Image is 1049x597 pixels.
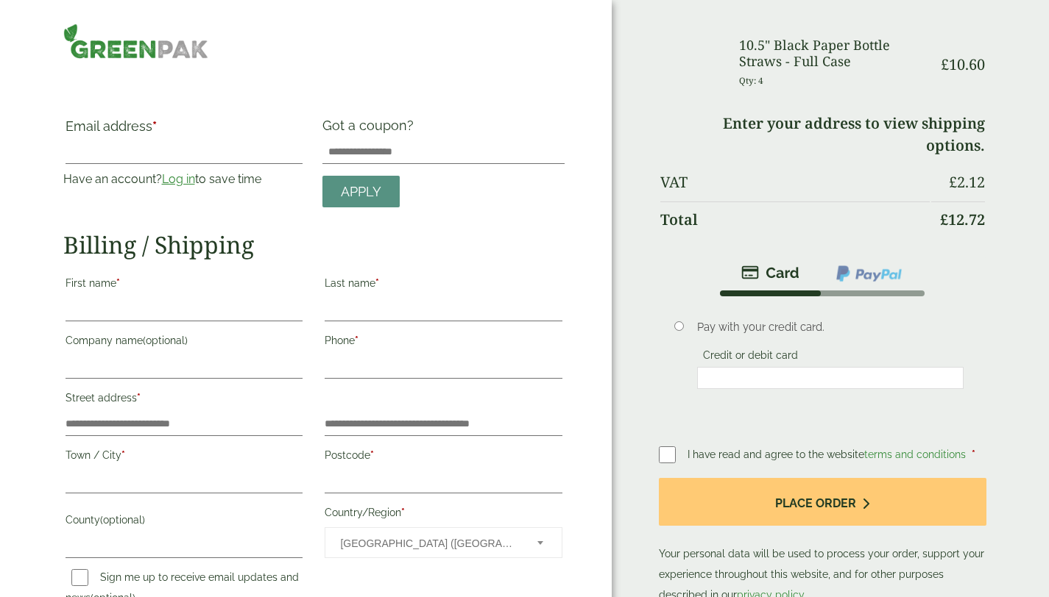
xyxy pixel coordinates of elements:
[162,172,195,186] a: Log in
[375,277,379,289] abbr: required
[660,106,984,163] td: Enter your address to view shipping options.
[63,171,305,188] p: Have an account? to save time
[71,569,88,586] input: Sign me up to receive email updates and news(optional)
[688,448,969,460] span: I have read and agree to the website
[401,507,405,518] abbr: required
[137,392,141,404] abbr: required
[66,445,303,470] label: Town / City
[835,264,903,283] img: ppcp-gateway.png
[63,231,565,259] h2: Billing / Shipping
[941,54,949,74] span: £
[325,502,562,527] label: Country/Region
[340,528,518,559] span: United Kingdom (UK)
[940,210,948,229] span: £
[66,510,303,535] label: County
[100,514,145,526] span: (optional)
[739,37,930,69] h3: 10.5" Black Paper Bottle Straws - Full Case
[697,349,804,365] label: Credit or debit card
[66,273,303,298] label: First name
[152,118,157,134] abbr: required
[697,319,964,335] p: Pay with your credit card.
[940,210,985,229] bdi: 12.72
[659,478,986,526] button: Place order
[864,448,966,460] a: terms and conditions
[143,335,188,346] span: (optional)
[63,24,208,59] img: GreenPak Supplies
[66,330,303,355] label: Company name
[660,201,929,237] th: Total
[116,277,120,289] abbr: required
[66,387,303,412] label: Street address
[322,176,400,207] a: Apply
[949,172,985,192] bdi: 2.12
[660,165,929,200] th: VAT
[370,449,374,461] abbr: required
[972,448,975,460] abbr: required
[341,184,381,200] span: Apply
[949,172,957,192] span: £
[325,445,562,470] label: Postcode
[325,330,562,355] label: Phone
[702,371,959,385] iframe: Secure payment input frame
[325,273,562,298] label: Last name
[660,37,721,78] img: 8" Black Paper Straw - 6mm-Full Case-0
[121,449,125,461] abbr: required
[741,264,799,282] img: stripe.png
[66,120,303,140] label: Email address
[322,118,420,140] label: Got a coupon?
[325,527,562,558] span: Country/Region
[941,54,985,74] bdi: 10.60
[739,75,763,86] small: Qty: 4
[355,335,359,346] abbr: required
